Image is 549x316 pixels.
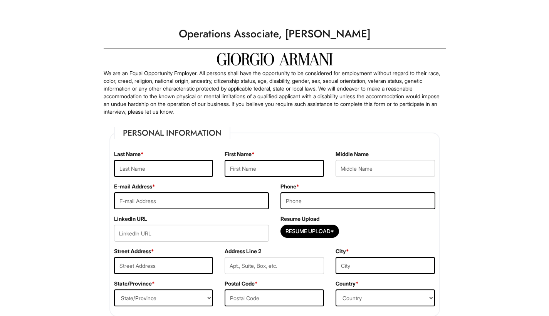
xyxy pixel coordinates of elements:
input: Street Address [114,257,213,274]
input: Middle Name [336,160,435,177]
label: First Name [225,150,255,158]
label: State/Province [114,280,155,287]
input: First Name [225,160,324,177]
label: Last Name [114,150,144,158]
select: State/Province [114,289,213,306]
select: Country [336,289,435,306]
label: Middle Name [336,150,369,158]
label: City [336,247,349,255]
label: Phone [280,183,299,190]
label: Country [336,280,359,287]
label: Postal Code [225,280,258,287]
label: LinkedIn URL [114,215,147,223]
legend: Personal Information [114,127,230,139]
input: Postal Code [225,289,324,306]
h1: Operations Associate, [PERSON_NAME] [100,23,450,45]
input: Phone [280,192,435,209]
input: LinkedIn URL [114,225,269,242]
input: E-mail Address [114,192,269,209]
label: Street Address [114,247,154,255]
label: Address Line 2 [225,247,261,255]
input: Apt., Suite, Box, etc. [225,257,324,274]
input: Last Name [114,160,213,177]
input: City [336,257,435,274]
img: Giorgio Armani [217,53,332,66]
p: We are an Equal Opportunity Employer. All persons shall have the opportunity to be considered for... [104,69,446,116]
label: E-mail Address [114,183,155,190]
button: Resume Upload*Resume Upload* [280,225,339,238]
label: Resume Upload [280,215,319,223]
